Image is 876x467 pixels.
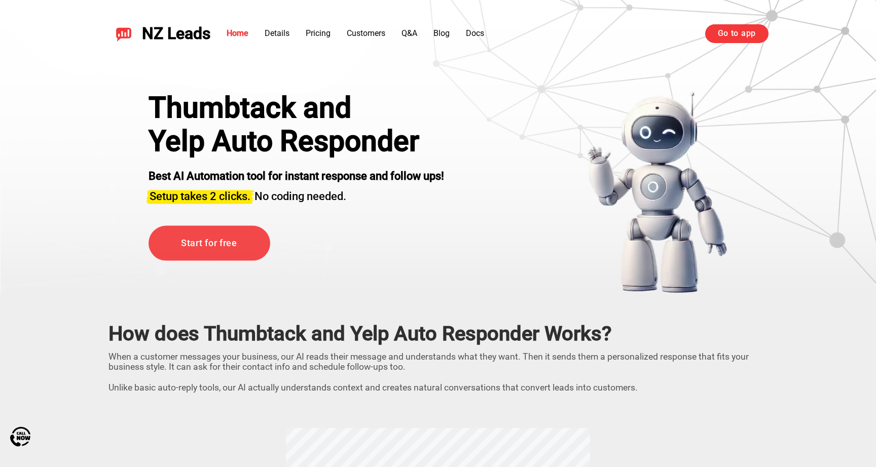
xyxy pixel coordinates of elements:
a: Customers [347,28,385,38]
strong: Best AI Automation tool for instant response and follow ups! [149,170,444,182]
a: Docs [466,28,484,38]
h1: Yelp Auto Responder [149,125,444,158]
h3: No coding needed. [149,184,444,205]
a: Details [265,28,289,38]
img: yelp bot [587,91,728,294]
p: When a customer messages your business, our AI reads their message and understands what they want... [108,347,768,393]
a: Pricing [306,28,331,38]
img: NZ Leads logo [116,25,132,42]
h2: How does Thumbtack and Yelp Auto Responder Works? [108,322,768,345]
div: Thumbtack and [149,91,444,125]
a: Q&A [401,28,417,38]
span: NZ Leads [142,24,210,43]
span: Setup takes 2 clicks. [150,190,250,203]
a: Start for free [149,226,270,261]
a: Blog [433,28,450,38]
img: Call Now [10,426,30,447]
a: Home [227,28,248,38]
a: Go to app [705,24,769,43]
